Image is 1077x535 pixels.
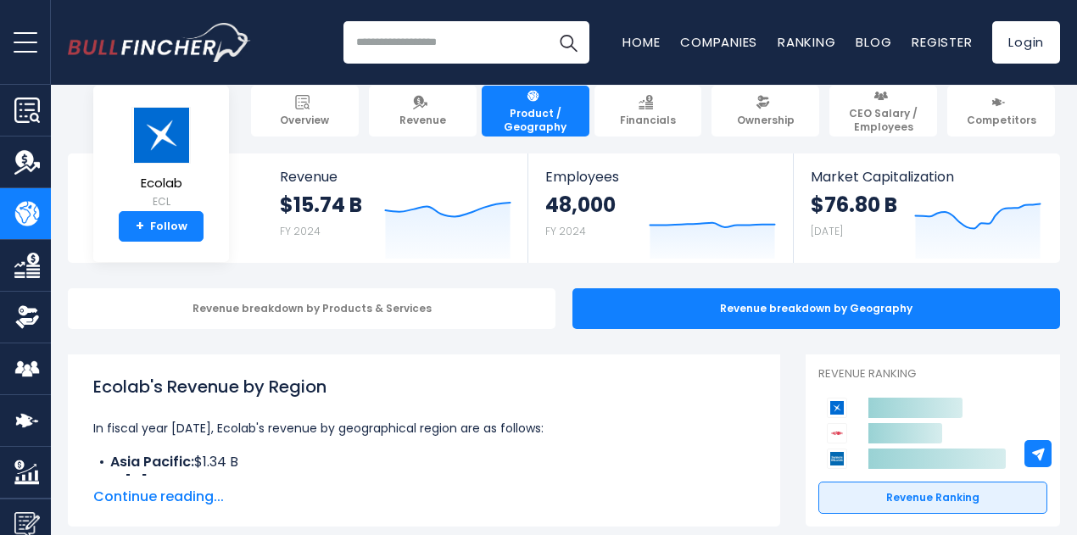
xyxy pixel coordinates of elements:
[811,169,1041,185] span: Market Capitalization
[620,114,676,127] span: Financials
[119,211,204,242] a: +Follow
[280,114,329,127] span: Overview
[251,86,359,137] a: Overview
[778,33,835,51] a: Ranking
[594,86,702,137] a: Financials
[680,33,757,51] a: Companies
[572,288,1060,329] div: Revenue breakdown by Geography
[482,86,589,137] a: Product / Geography
[528,153,792,263] a: Employees 48,000 FY 2024
[811,224,843,238] small: [DATE]
[280,192,362,218] strong: $15.74 B
[818,367,1047,382] p: Revenue Ranking
[93,418,755,438] p: In fiscal year [DATE], Ecolab's revenue by geographical region are as follows:
[711,86,819,137] a: Ownership
[131,194,191,209] small: ECL
[818,482,1047,514] a: Revenue Ranking
[280,169,511,185] span: Revenue
[967,114,1036,127] span: Competitors
[68,23,251,62] img: Bullfincher logo
[837,107,929,133] span: CEO Salary / Employees
[263,153,528,263] a: Revenue $15.74 B FY 2024
[622,33,660,51] a: Home
[14,304,40,330] img: Ownership
[737,114,795,127] span: Ownership
[68,288,555,329] div: Revenue breakdown by Products & Services
[827,398,847,418] img: Ecolab competitors logo
[93,487,755,507] span: Continue reading...
[93,374,755,399] h1: Ecolab's Revenue by Region
[545,224,586,238] small: FY 2024
[912,33,972,51] a: Register
[856,33,891,51] a: Blog
[136,219,144,234] strong: +
[992,21,1060,64] a: Login
[131,176,191,191] span: Ecolab
[545,169,775,185] span: Employees
[110,452,194,471] b: Asia Pacific:
[947,86,1055,137] a: Competitors
[93,452,755,472] li: $1.34 B
[93,472,755,493] li: $696.90 M
[547,21,589,64] button: Search
[369,86,477,137] a: Revenue
[811,192,897,218] strong: $76.80 B
[829,86,937,137] a: CEO Salary / Employees
[110,472,151,492] b: C [N]:
[68,23,250,62] a: Go to homepage
[794,153,1058,263] a: Market Capitalization $76.80 B [DATE]
[280,224,321,238] small: FY 2024
[131,106,192,212] a: Ecolab ECL
[545,192,616,218] strong: 48,000
[827,423,847,443] img: DuPont de Nemours competitors logo
[399,114,446,127] span: Revenue
[489,107,582,133] span: Product / Geography
[827,449,847,469] img: Sherwin-Williams Company competitors logo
